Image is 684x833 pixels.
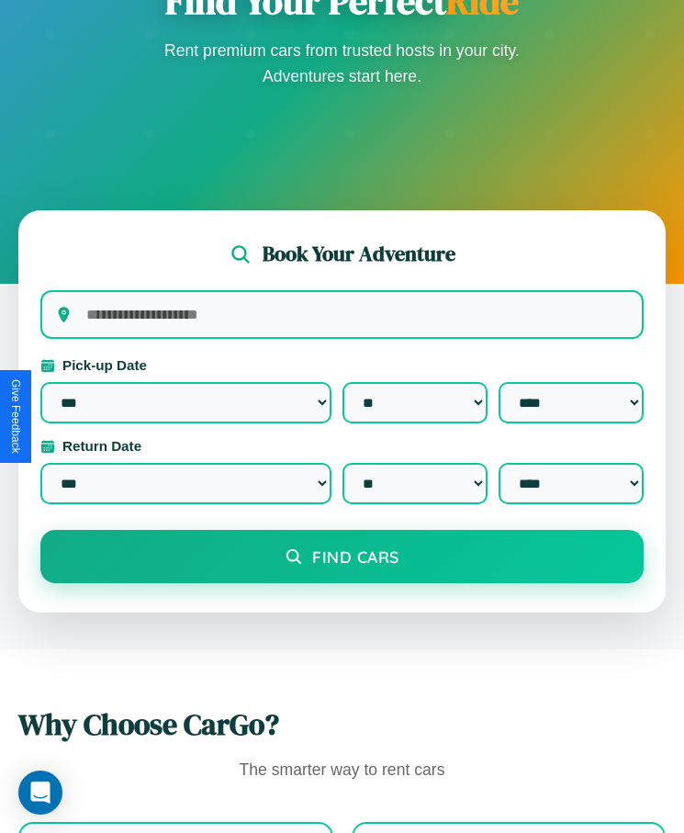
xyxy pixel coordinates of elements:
[40,357,644,373] label: Pick-up Date
[40,438,644,454] label: Return Date
[18,704,666,745] h2: Why Choose CarGo?
[9,379,22,454] div: Give Feedback
[18,771,62,815] div: Open Intercom Messenger
[263,240,455,268] h2: Book Your Adventure
[159,38,526,89] p: Rent premium cars from trusted hosts in your city. Adventures start here.
[18,756,666,785] p: The smarter way to rent cars
[40,530,644,583] button: Find Cars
